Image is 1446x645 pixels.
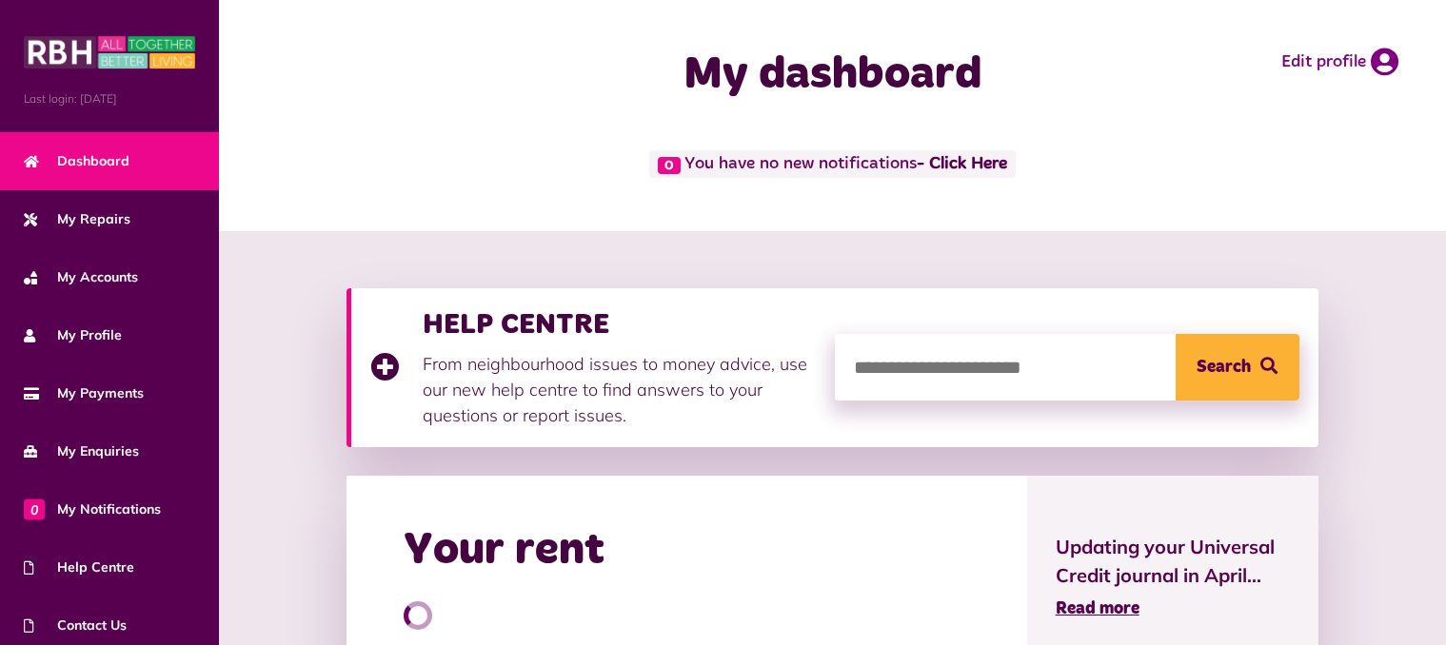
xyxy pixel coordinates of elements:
span: My Profile [24,325,122,345]
h1: My dashboard [545,48,1120,103]
span: Search [1197,334,1251,401]
button: Search [1176,334,1299,401]
span: Read more [1056,600,1139,617]
span: My Accounts [24,267,138,287]
span: 0 [658,157,681,174]
span: My Notifications [24,499,161,519]
span: Contact Us [24,616,127,635]
span: Last login: [DATE] [24,90,195,107]
span: Updating your Universal Credit journal in April... [1056,533,1290,590]
p: From neighbourhood issues to money advice, use our new help centre to find answers to your questi... [423,351,816,428]
span: Dashboard [24,151,129,171]
span: My Enquiries [24,441,139,461]
img: MyRBH [24,33,195,71]
a: - Click Here [917,156,1007,173]
h2: Your rent [404,523,604,578]
h3: HELP CENTRE [423,307,816,342]
a: Updating your Universal Credit journal in April... Read more [1056,533,1290,622]
span: Help Centre [24,557,134,577]
span: 0 [24,498,45,519]
span: My Repairs [24,209,130,229]
span: You have no new notifications [649,150,1016,178]
a: Edit profile [1281,48,1398,76]
span: My Payments [24,383,144,403]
